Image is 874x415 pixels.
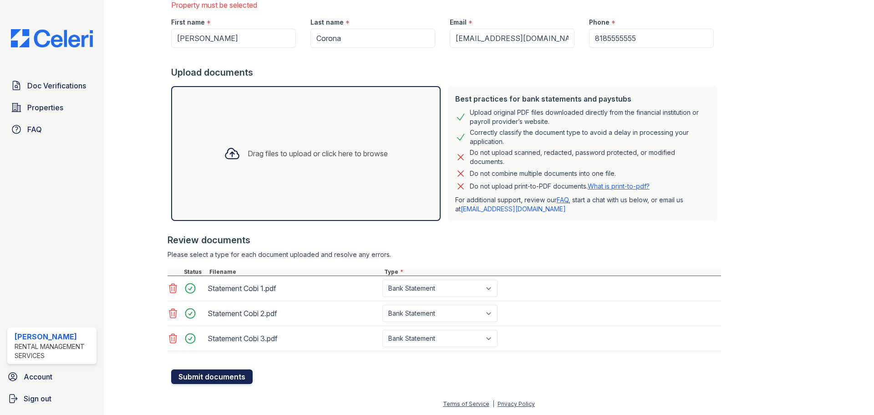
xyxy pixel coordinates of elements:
[15,331,93,342] div: [PERSON_NAME]
[470,182,650,191] p: Do not upload print-to-PDF documents.
[455,93,710,104] div: Best practices for bank statements and paystubs
[588,182,650,190] a: What is print-to-pdf?
[493,400,494,407] div: |
[24,371,52,382] span: Account
[382,268,721,276] div: Type
[443,400,489,407] a: Terms of Service
[15,342,93,360] div: Rental Management Services
[168,250,721,259] div: Please select a type for each document uploaded and resolve any errors.
[589,18,610,27] label: Phone
[7,98,97,117] a: Properties
[182,268,208,276] div: Status
[208,306,379,321] div: Statement Cobi 2.pdf
[470,108,710,126] div: Upload original PDF files downloaded directly from the financial institution or payroll provider’...
[208,268,382,276] div: Filename
[450,18,467,27] label: Email
[4,368,100,386] a: Account
[27,102,63,113] span: Properties
[455,195,710,214] p: For additional support, review our , start a chat with us below, or email us at
[171,66,721,79] div: Upload documents
[557,196,569,204] a: FAQ
[498,400,535,407] a: Privacy Policy
[7,120,97,138] a: FAQ
[4,29,100,47] img: CE_Logo_Blue-a8612792a0a2168367f1c8372b55b34899dd931a85d93a1a3d3e32e68fde9ad4.png
[470,168,616,179] div: Do not combine multiple documents into one file.
[24,393,51,404] span: Sign out
[470,148,710,166] div: Do not upload scanned, redacted, password protected, or modified documents.
[168,234,721,246] div: Review documents
[310,18,344,27] label: Last name
[208,281,379,296] div: Statement Cobi 1.pdf
[461,205,566,213] a: [EMAIL_ADDRESS][DOMAIN_NAME]
[27,124,42,135] span: FAQ
[7,77,97,95] a: Doc Verifications
[171,18,205,27] label: First name
[248,148,388,159] div: Drag files to upload or click here to browse
[4,389,100,408] a: Sign out
[171,369,253,384] button: Submit documents
[27,80,86,91] span: Doc Verifications
[470,128,710,146] div: Correctly classify the document type to avoid a delay in processing your application.
[208,331,379,346] div: Statement Cobi 3.pdf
